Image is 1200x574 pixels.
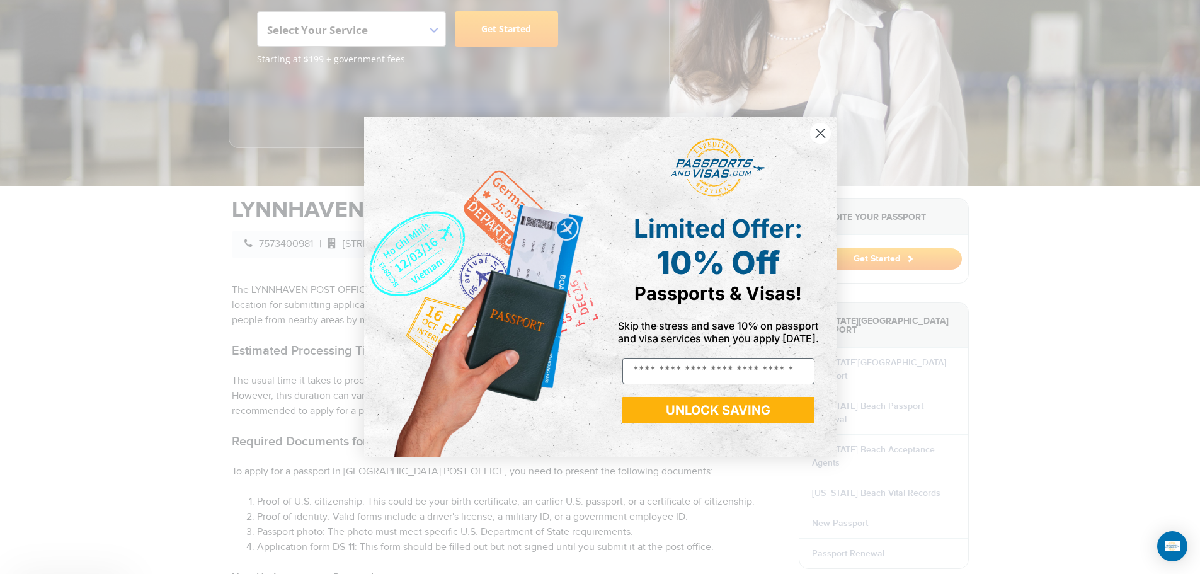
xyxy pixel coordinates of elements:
[1157,531,1187,561] div: Open Intercom Messenger
[618,319,819,345] span: Skip the stress and save 10% on passport and visa services when you apply [DATE].
[809,122,831,144] button: Close dialog
[634,282,802,304] span: Passports & Visas!
[656,244,780,282] span: 10% Off
[622,397,814,423] button: UNLOCK SAVING
[634,213,803,244] span: Limited Offer:
[671,138,765,197] img: passports and visas
[364,117,600,457] img: de9cda0d-0715-46ca-9a25-073762a91ba7.png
